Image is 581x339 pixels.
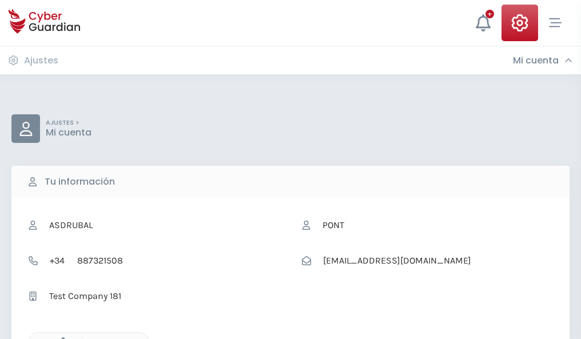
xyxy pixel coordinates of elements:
[71,250,279,272] input: Teléfono
[24,55,58,66] h3: Ajustes
[45,175,115,189] b: Tu información
[43,250,71,272] span: +34
[46,119,91,127] p: AJUSTES >
[486,10,494,18] div: +
[513,55,559,66] h3: Mi cuenta
[513,55,572,66] div: Mi cuenta
[46,127,91,138] p: Mi cuenta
